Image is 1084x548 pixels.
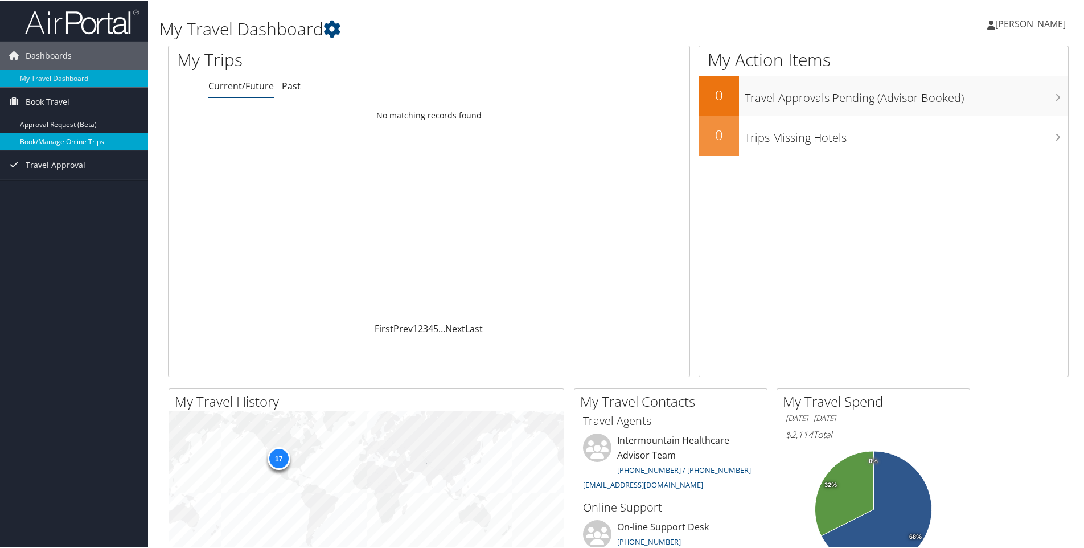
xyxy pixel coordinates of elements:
tspan: 32% [824,481,837,488]
h3: Travel Agents [583,412,758,428]
h3: Online Support [583,498,758,514]
h3: Travel Approvals Pending (Advisor Booked) [745,83,1068,105]
h2: My Travel Spend [783,391,970,410]
tspan: 0% [869,457,878,464]
h3: Trips Missing Hotels [745,123,1068,145]
a: [PHONE_NUMBER] / [PHONE_NUMBER] [617,464,751,474]
div: 17 [267,446,290,469]
a: 1 [413,321,418,334]
h2: 0 [699,84,739,104]
a: Prev [393,321,413,334]
h2: My Travel History [175,391,564,410]
tspan: 68% [909,533,922,539]
a: Past [282,79,301,91]
a: [PHONE_NUMBER] [617,535,681,546]
li: Intermountain Healthcare Advisor Team [577,432,764,493]
span: Book Travel [26,87,69,115]
a: 4 [428,321,433,334]
h1: My Travel Dashboard [159,16,771,40]
a: Last [465,321,483,334]
a: 2 [418,321,423,334]
a: 0Trips Missing Hotels [699,115,1068,155]
a: Next [445,321,465,334]
h2: My Travel Contacts [580,391,767,410]
td: No matching records found [169,104,689,125]
img: airportal-logo.png [25,7,139,34]
h1: My Action Items [699,47,1068,71]
span: $2,114 [786,427,813,440]
a: 3 [423,321,428,334]
span: … [438,321,445,334]
a: [PERSON_NAME] [987,6,1077,40]
h2: 0 [699,124,739,144]
a: First [375,321,393,334]
h6: [DATE] - [DATE] [786,412,961,423]
h1: My Trips [177,47,464,71]
span: [PERSON_NAME] [995,17,1066,29]
a: Current/Future [208,79,274,91]
span: Dashboards [26,40,72,69]
a: 0Travel Approvals Pending (Advisor Booked) [699,75,1068,115]
a: [EMAIL_ADDRESS][DOMAIN_NAME] [583,479,703,489]
h6: Total [786,427,961,440]
a: 5 [433,321,438,334]
span: Travel Approval [26,150,85,178]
